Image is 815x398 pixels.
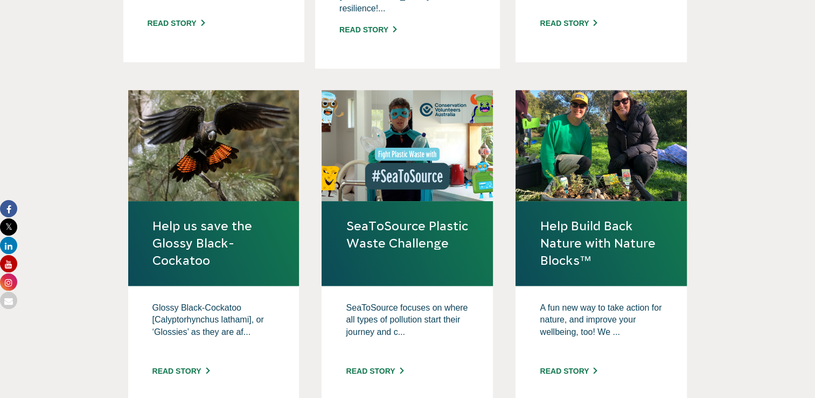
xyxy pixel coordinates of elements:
p: SeaToSource focuses on where all types of pollution start their journey and c... [346,302,469,356]
a: SeaToSource Plastic Waste Challenge [346,217,469,252]
a: Read story [339,25,396,34]
p: Glossy Black-Cockatoo [Calyptorhynchus lathami], or ‘Glossies’ as they are af... [152,302,275,356]
a: Read story [540,19,597,28]
a: Read story [346,367,403,375]
a: Read story [148,19,205,28]
a: Read story [152,367,210,375]
p: A fun new way to take action for nature, and improve your wellbeing, too! We ... [540,302,663,356]
a: Help Build Back Nature with Nature Blocks™ [540,217,663,270]
a: Help us save the Glossy Black-Cockatoo [152,217,275,270]
a: Read story [540,367,597,375]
